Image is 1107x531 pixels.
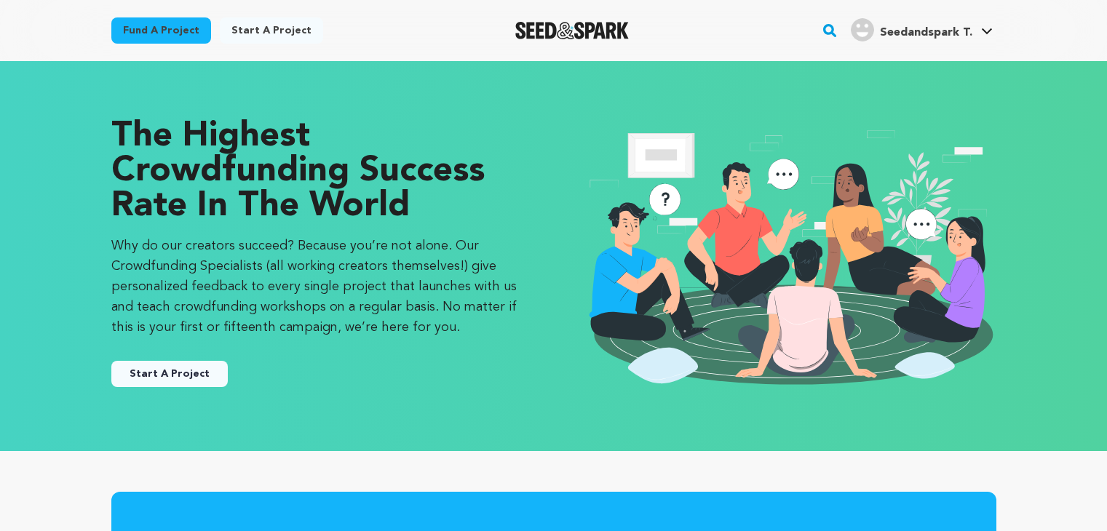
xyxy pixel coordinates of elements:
p: The Highest Crowdfunding Success Rate in the World [111,119,525,224]
img: seedandspark start project illustration image [583,119,996,393]
button: Start A Project [111,361,228,387]
span: Seedandspark T.'s Profile [848,15,996,46]
img: Seed&Spark Logo Dark Mode [515,22,630,39]
a: Start a project [220,17,323,44]
img: user.png [851,18,874,41]
div: Seedandspark T.'s Profile [851,18,972,41]
a: Fund a project [111,17,211,44]
a: Seedandspark T.'s Profile [848,15,996,41]
p: Why do our creators succeed? Because you’re not alone. Our Crowdfunding Specialists (all working ... [111,236,525,338]
a: Seed&Spark Homepage [515,22,630,39]
span: Seedandspark T. [880,27,972,39]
